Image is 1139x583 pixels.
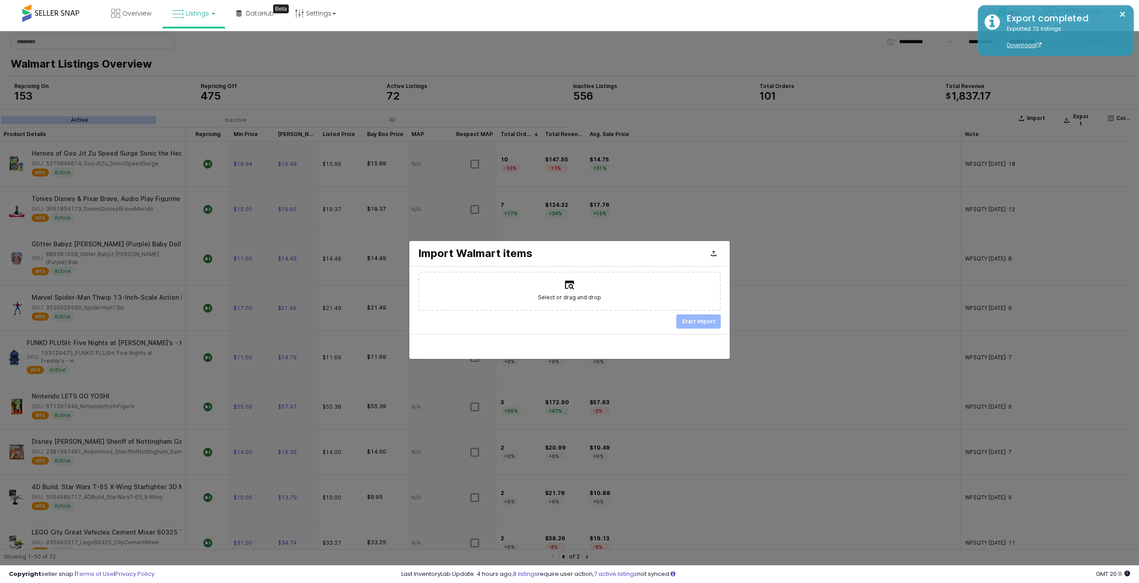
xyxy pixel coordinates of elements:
div: Last InventoryLab Update: 4 hours ago, require user action, not synced. [401,570,1130,579]
div: Exported 72 listings. [1000,25,1127,50]
a: 8 listings [513,570,537,578]
a: Privacy Policy [115,570,154,578]
a: Terms of Use [76,570,114,578]
button: Close [707,215,721,229]
a: Download [1007,41,1042,49]
span: Overview [122,9,151,18]
div: seller snap | | [9,570,154,579]
div: Export completed [1000,12,1127,25]
span: 2025-09-10 20:11 GMT [1096,570,1130,578]
span: DataHub [246,9,274,18]
button: Start Import [676,283,721,298]
p: Start Import [682,287,715,294]
span: Listings [186,9,209,18]
h3: Import Walmart items [418,216,643,228]
button: × [1119,9,1126,20]
strong: Copyright [9,570,41,578]
a: 7 active listings [594,570,637,578]
div: Tooltip anchor [273,4,289,13]
span: Select or drag and drop [538,262,601,271]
